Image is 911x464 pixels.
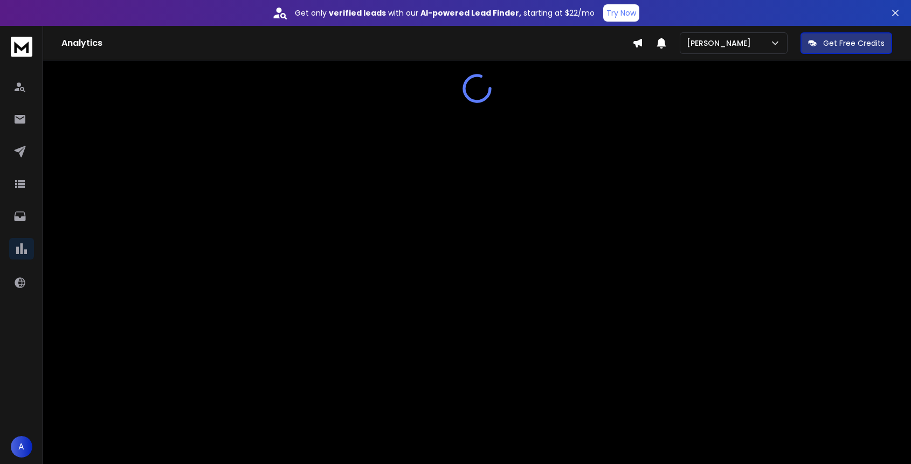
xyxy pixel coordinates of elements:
p: [PERSON_NAME] [687,38,755,49]
h1: Analytics [61,37,632,50]
button: A [11,436,32,458]
button: Try Now [603,4,639,22]
button: Get Free Credits [800,32,892,54]
strong: AI-powered Lead Finder, [420,8,521,18]
p: Get Free Credits [823,38,885,49]
p: Try Now [606,8,636,18]
p: Get only with our starting at $22/mo [295,8,595,18]
img: logo [11,37,32,57]
strong: verified leads [329,8,386,18]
